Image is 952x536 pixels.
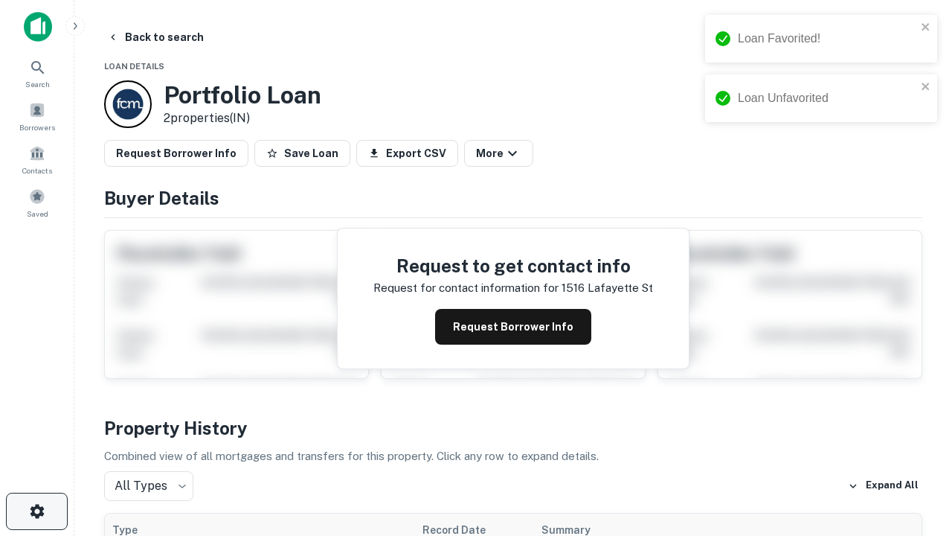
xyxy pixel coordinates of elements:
p: Combined view of all mortgages and transfers for this property. Click any row to expand details. [104,447,922,465]
button: Save Loan [254,140,350,167]
button: Expand All [844,475,922,497]
h4: Property History [104,415,922,441]
a: Search [4,53,70,93]
a: Borrowers [4,96,70,136]
a: Contacts [4,139,70,179]
h4: Buyer Details [104,185,922,211]
p: 2 properties (IN) [164,109,321,127]
button: close [921,21,931,35]
div: Loan Favorited! [738,30,916,48]
img: capitalize-icon.png [24,12,52,42]
button: More [464,140,533,167]
button: Back to search [101,24,210,51]
button: Request Borrower Info [104,140,248,167]
p: 1516 lafayette st [562,279,653,297]
h4: Request to get contact info [373,252,653,279]
p: Request for contact information for [373,279,559,297]
div: Loan Unfavorited [738,89,916,107]
span: Contacts [22,165,52,176]
button: Request Borrower Info [435,309,591,345]
iframe: Chat Widget [878,417,952,488]
span: Loan Details [104,62,164,71]
div: All Types [104,471,193,501]
span: Borrowers [19,121,55,133]
span: Saved [27,208,48,220]
button: Export CSV [356,140,458,167]
h3: Portfolio Loan [164,81,321,109]
a: Saved [4,182,70,223]
span: Search [25,78,50,90]
button: close [921,80,931,95]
